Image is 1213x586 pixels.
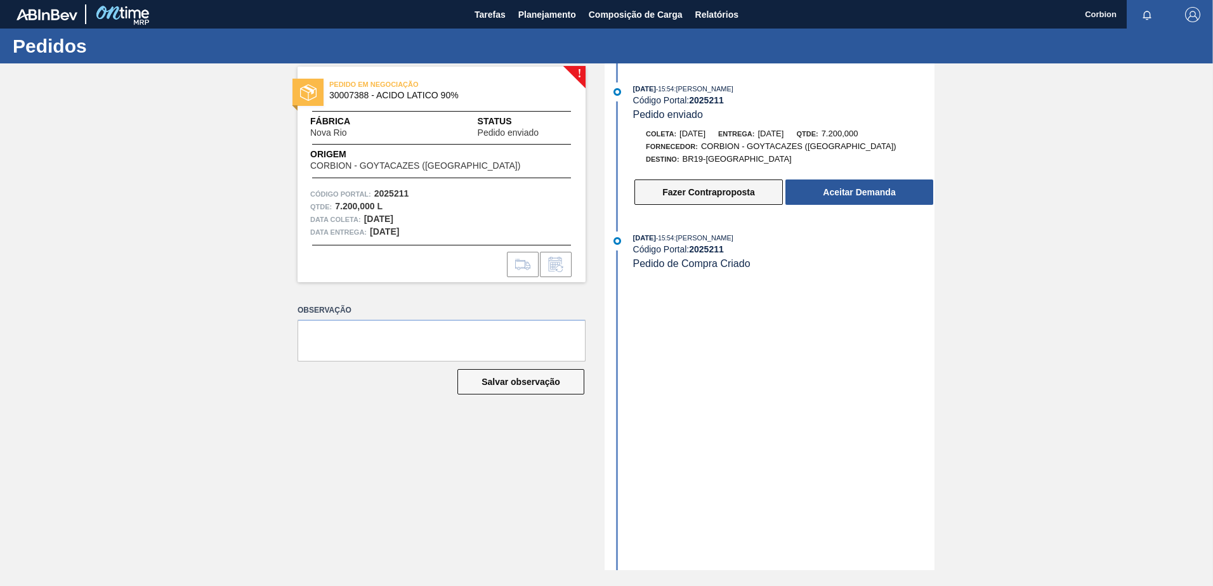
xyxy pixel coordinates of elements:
[701,141,896,151] span: CORBION - GOYTACAZES ([GEOGRAPHIC_DATA])
[822,129,858,138] span: 7.200,000
[310,161,520,171] span: CORBION - GOYTACAZES ([GEOGRAPHIC_DATA])
[683,154,792,164] span: BR19-[GEOGRAPHIC_DATA]
[796,130,818,138] span: Qtde:
[674,234,733,242] span: : [PERSON_NAME]
[364,214,393,224] strong: [DATE]
[718,130,754,138] span: Entrega:
[633,109,703,120] span: Pedido enviado
[518,7,576,22] span: Planejamento
[335,201,383,211] strong: 7.200,000 L
[757,129,784,138] span: [DATE]
[613,88,621,96] img: atual
[507,252,539,277] div: Ir para Composição de Carga
[475,7,506,22] span: Tarefas
[633,244,934,254] div: Código Portal:
[646,155,679,163] span: Destino:
[613,237,621,245] img: atual
[374,188,409,199] strong: 2025211
[478,115,573,128] span: Status
[457,369,584,394] button: Salvar observação
[589,7,683,22] span: Composição de Carga
[310,128,347,138] span: Nova Rio
[300,84,317,101] img: status
[310,213,361,226] span: Data coleta:
[656,235,674,242] span: - 15:54
[1127,6,1167,23] button: Notificações
[633,234,656,242] span: [DATE]
[329,91,560,100] span: 30007388 - ACIDO LATICO 90%
[310,148,556,161] span: Origem
[633,85,656,93] span: [DATE]
[310,200,332,213] span: Qtde :
[679,129,705,138] span: [DATE]
[540,252,572,277] div: Informar alteração no pedido
[298,301,586,320] label: Observação
[633,258,751,269] span: Pedido de Compra Criado
[646,143,698,150] span: Fornecedor:
[310,188,371,200] span: Código Portal:
[674,85,733,93] span: : [PERSON_NAME]
[13,39,238,53] h1: Pedidos
[695,7,738,22] span: Relatórios
[656,86,674,93] span: - 15:54
[310,115,387,128] span: Fábrica
[329,78,507,91] span: PEDIDO EM NEGOCIAÇÃO
[370,226,399,237] strong: [DATE]
[634,179,783,205] button: Fazer Contraproposta
[478,128,539,138] span: Pedido enviado
[646,130,676,138] span: Coleta:
[785,179,933,205] button: Aceitar Demanda
[633,95,934,105] div: Código Portal:
[689,244,724,254] strong: 2025211
[16,9,77,20] img: TNhmsLtSVTkK8tSr43FrP2fwEKptu5GPRR3wAAAABJRU5ErkJggg==
[310,226,367,238] span: Data entrega:
[1185,7,1200,22] img: Logout
[689,95,724,105] strong: 2025211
